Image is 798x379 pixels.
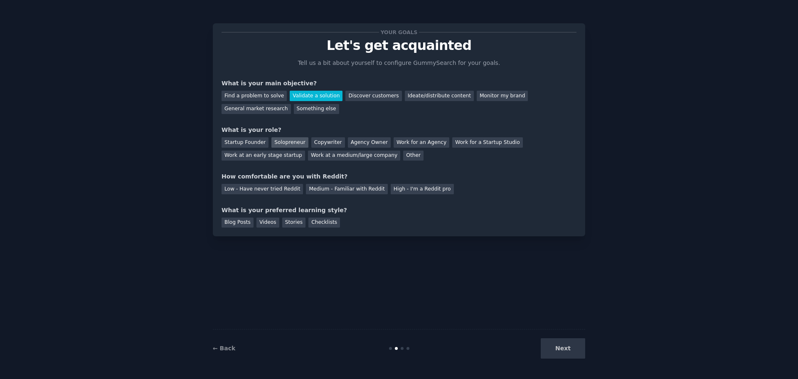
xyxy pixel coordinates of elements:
div: Stories [282,218,305,228]
div: Videos [256,218,279,228]
div: Work at a medium/large company [308,151,400,161]
div: Solopreneur [271,137,308,148]
div: Find a problem to solve [222,91,287,101]
span: Your goals [379,28,419,37]
div: Checklists [308,218,340,228]
div: Medium - Familiar with Reddit [306,184,387,194]
div: High - I'm a Reddit pro [391,184,454,194]
div: What is your main objective? [222,79,576,88]
div: Other [403,151,424,161]
div: How comfortable are you with Reddit? [222,172,576,181]
div: What is your role? [222,126,576,134]
div: Work at an early stage startup [222,151,305,161]
div: Ideate/distribute content [405,91,474,101]
div: Startup Founder [222,137,268,148]
div: Agency Owner [348,137,391,148]
div: What is your preferred learning style? [222,206,576,215]
div: Work for a Startup Studio [452,137,522,148]
div: Low - Have never tried Reddit [222,184,303,194]
div: Copywriter [311,137,345,148]
div: Something else [294,104,339,114]
div: General market research [222,104,291,114]
div: Blog Posts [222,218,254,228]
div: Validate a solution [290,91,342,101]
div: Work for an Agency [394,137,449,148]
a: ← Back [213,345,235,352]
div: Discover customers [345,91,401,101]
p: Let's get acquainted [222,38,576,53]
p: Tell us a bit about yourself to configure GummySearch for your goals. [294,59,504,67]
div: Monitor my brand [477,91,528,101]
